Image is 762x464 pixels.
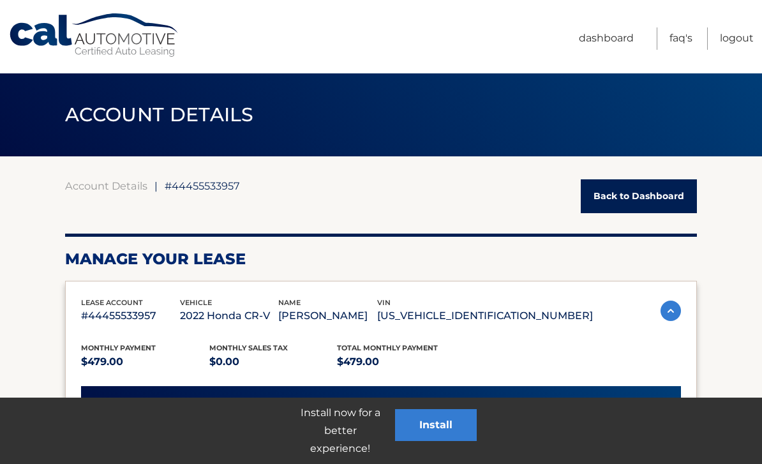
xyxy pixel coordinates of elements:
[337,343,438,352] span: Total Monthly Payment
[65,250,697,269] h2: Manage Your Lease
[81,343,156,352] span: Monthly Payment
[154,179,158,192] span: |
[8,13,181,58] a: Cal Automotive
[579,27,634,50] a: Dashboard
[180,307,279,325] p: 2022 Honda CR-V
[395,409,477,441] button: Install
[65,179,147,192] a: Account Details
[377,298,391,307] span: vin
[209,343,288,352] span: Monthly sales Tax
[337,353,465,371] p: $479.00
[669,27,692,50] a: FAQ's
[209,353,338,371] p: $0.00
[81,307,180,325] p: #44455533957
[180,298,212,307] span: vehicle
[278,298,301,307] span: name
[661,301,681,321] img: accordion-active.svg
[81,353,209,371] p: $479.00
[278,307,377,325] p: [PERSON_NAME]
[65,103,254,126] span: ACCOUNT DETAILS
[581,179,697,213] a: Back to Dashboard
[720,27,754,50] a: Logout
[165,179,240,192] span: #44455533957
[285,404,395,458] p: Install now for a better experience!
[81,298,143,307] span: lease account
[377,307,593,325] p: [US_VEHICLE_IDENTIFICATION_NUMBER]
